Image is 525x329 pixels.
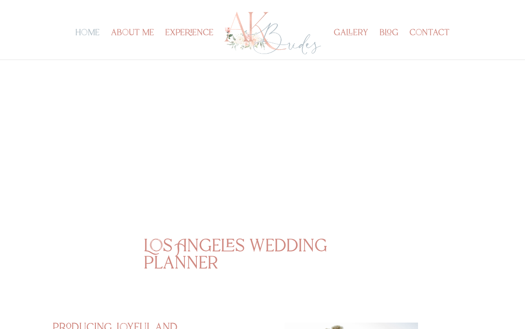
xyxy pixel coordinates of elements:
a: experience [165,30,214,60]
a: about me [111,30,154,60]
a: gallery [334,30,368,60]
img: Los Angeles Wedding Planner - AK Brides [223,9,323,57]
a: home [75,30,100,60]
a: blog [380,30,398,60]
a: contact [409,30,450,60]
h1: Los Angeles wedding planner [144,238,381,276]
